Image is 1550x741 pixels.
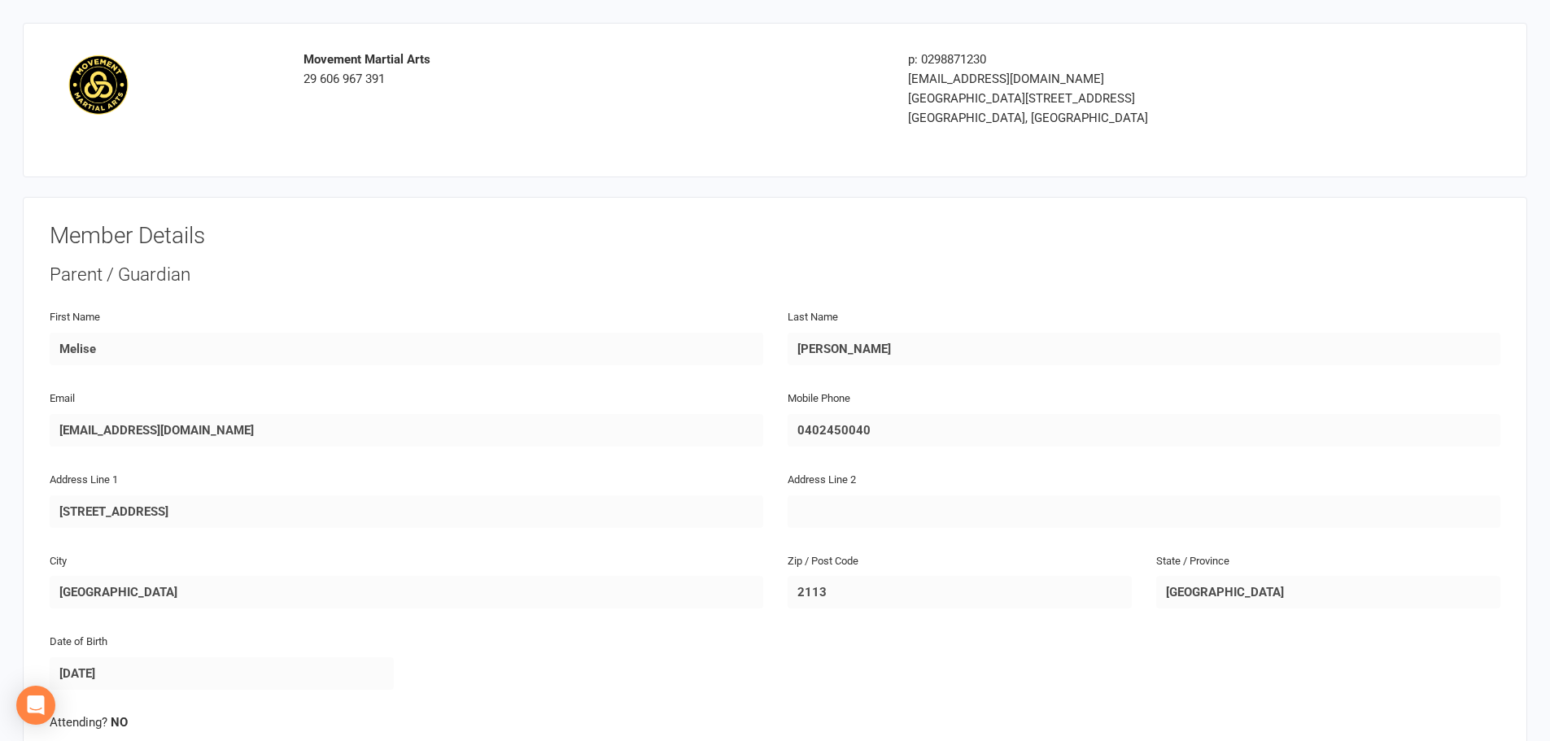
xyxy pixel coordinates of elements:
label: First Name [50,309,100,326]
img: image1649221211.png [62,50,135,123]
div: Parent / Guardian [50,262,1500,288]
label: Address Line 1 [50,472,118,489]
div: [GEOGRAPHIC_DATA][STREET_ADDRESS] [908,89,1367,108]
label: Address Line 2 [788,472,856,489]
div: [EMAIL_ADDRESS][DOMAIN_NAME] [908,69,1367,89]
label: Date of Birth [50,634,107,651]
strong: NO [111,715,128,730]
h3: Member Details [50,224,1500,249]
label: City [50,553,67,570]
div: p: 0298871230 [908,50,1367,69]
strong: Movement Martial Arts [303,52,430,67]
label: Zip / Post Code [788,553,858,570]
div: 29 606 967 391 [303,50,884,89]
label: State / Province [1156,553,1229,570]
div: Open Intercom Messenger [16,686,55,725]
span: Attending? [50,715,107,730]
label: Last Name [788,309,838,326]
label: Email [50,390,75,408]
label: Mobile Phone [788,390,850,408]
div: [GEOGRAPHIC_DATA], [GEOGRAPHIC_DATA] [908,108,1367,128]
